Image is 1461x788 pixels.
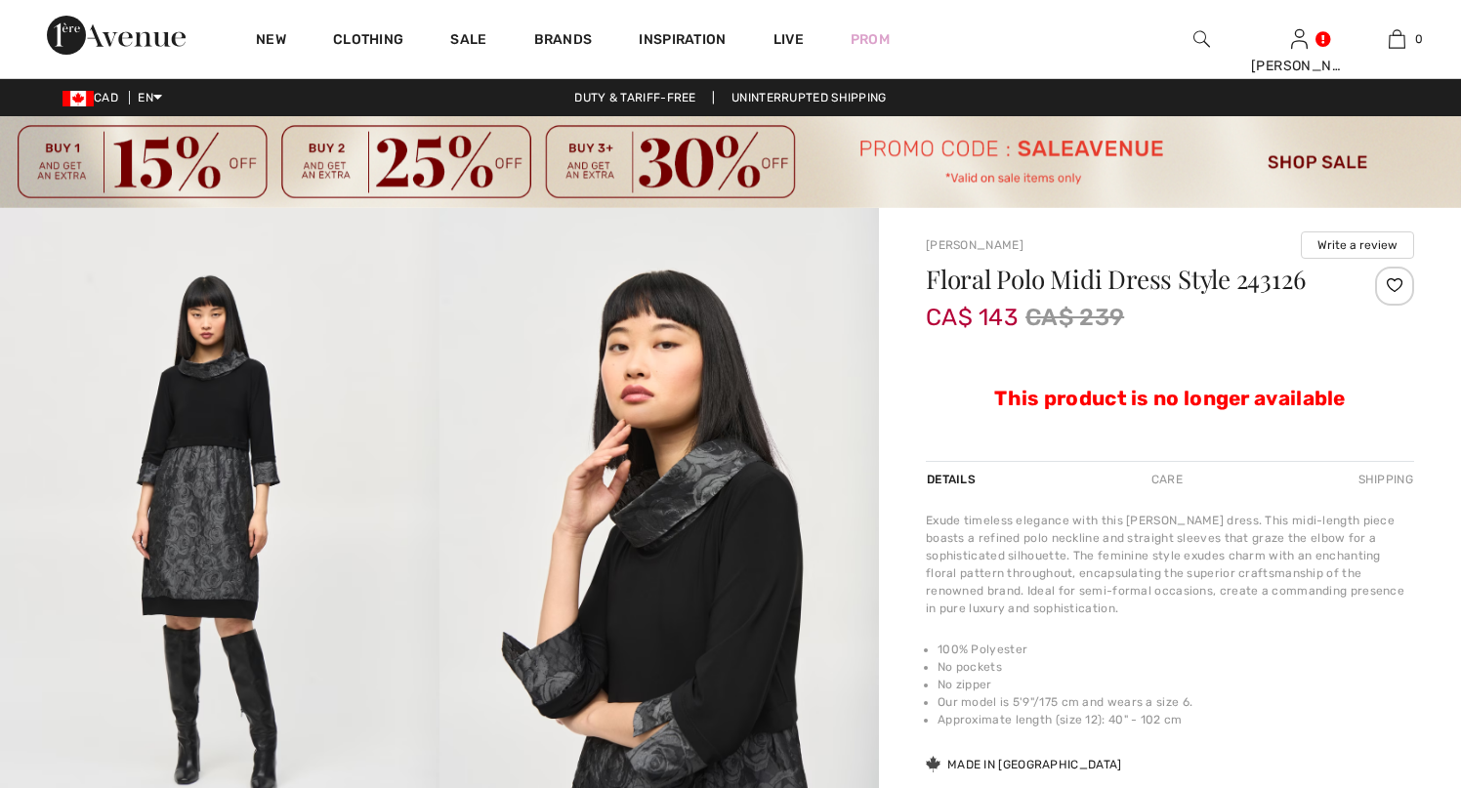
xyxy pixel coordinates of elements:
img: search the website [1193,27,1210,51]
a: Live [773,29,804,50]
div: Details [926,462,981,497]
li: Our model is 5'9"/175 cm and wears a size 6. [938,693,1414,711]
img: 1ère Avenue [47,16,186,55]
span: CAD [63,91,126,104]
span: EN [138,91,162,104]
div: This product is no longer available [926,335,1414,414]
span: CA$ 143 [926,284,1018,331]
li: No pockets [938,658,1414,676]
img: My Info [1291,27,1308,51]
div: Made in [GEOGRAPHIC_DATA] [926,756,1122,773]
a: Sign In [1291,29,1308,48]
img: Canadian Dollar [63,91,94,106]
a: New [256,31,286,52]
a: Clothing [333,31,403,52]
div: Care [1135,462,1199,497]
div: Exude timeless elegance with this [PERSON_NAME] dress. This midi-length piece boasts a refined po... [926,512,1414,617]
div: Shipping [1354,462,1414,497]
a: [PERSON_NAME] [926,238,1023,252]
li: No zipper [938,676,1414,693]
span: 0 [1415,30,1423,48]
a: Sale [450,31,486,52]
a: Brands [534,31,593,52]
a: 0 [1349,27,1444,51]
li: 100% Polyester [938,641,1414,658]
img: My Bag [1389,27,1405,51]
h1: Floral Polo Midi Dress Style 243126 [926,267,1333,292]
span: Inspiration [639,31,726,52]
button: Write a review [1301,231,1414,259]
div: [PERSON_NAME] [1251,56,1347,76]
li: Approximate length (size 12): 40" - 102 cm [938,711,1414,728]
a: Prom [851,29,890,50]
span: CA$ 239 [1025,300,1124,335]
